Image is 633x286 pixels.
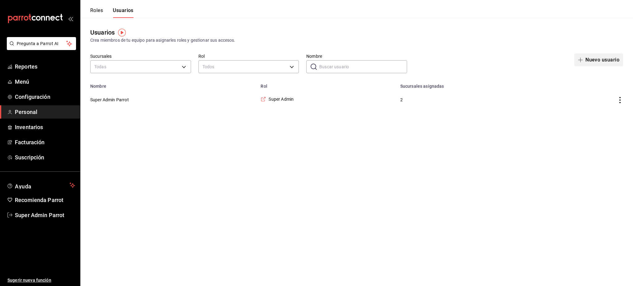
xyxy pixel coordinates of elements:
[90,97,129,103] button: Super Admin Parrot
[617,97,623,103] button: actions
[15,78,75,86] span: Menú
[90,28,115,37] div: Usuarios
[15,62,75,71] span: Reportes
[90,54,191,58] label: Sucursales
[15,211,75,219] span: Super Admin Parrot
[261,96,294,102] a: Super Admin
[400,97,551,103] span: 2
[118,29,126,36] img: Tooltip marker
[574,53,623,66] button: Nuevo usuario
[15,93,75,101] span: Configuración
[15,123,75,131] span: Inventarios
[90,7,103,18] button: Roles
[80,80,633,111] table: employeesTable
[80,80,257,89] th: Nombre
[7,277,75,284] span: Sugerir nueva función
[4,45,76,51] a: Pregunta a Parrot AI
[68,16,73,21] button: open_drawer_menu
[306,54,407,58] label: Nombre
[90,60,191,73] div: Todas
[90,7,134,18] div: navigation tabs
[90,37,623,44] div: Crea miembros de tu equipo para asignarles roles y gestionar sus accesos.
[15,196,75,204] span: Recomienda Parrot
[198,54,299,58] label: Rol
[319,61,407,73] input: Buscar usuario
[269,96,294,102] span: Super Admin
[198,60,299,73] div: Todos
[397,80,559,89] th: Sucursales asignadas
[257,80,396,89] th: Rol
[7,37,76,50] button: Pregunta a Parrot AI
[15,108,75,116] span: Personal
[15,153,75,162] span: Suscripción
[15,138,75,146] span: Facturación
[113,7,134,18] button: Usuarios
[15,182,67,189] span: Ayuda
[17,40,66,47] span: Pregunta a Parrot AI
